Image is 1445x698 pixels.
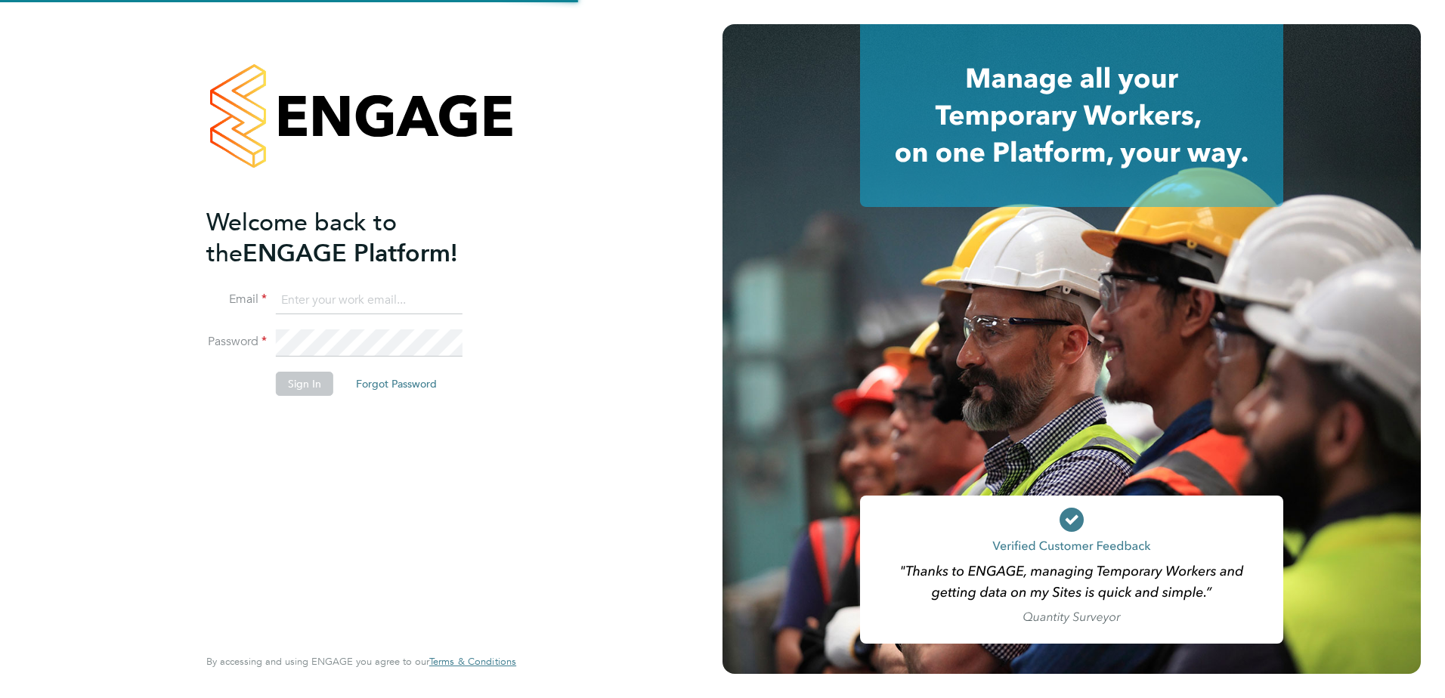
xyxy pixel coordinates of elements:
[206,208,397,268] span: Welcome back to the
[276,372,333,396] button: Sign In
[429,656,516,668] a: Terms & Conditions
[206,655,516,668] span: By accessing and using ENGAGE you agree to our
[206,292,267,307] label: Email
[429,655,516,668] span: Terms & Conditions
[206,334,267,350] label: Password
[276,287,463,314] input: Enter your work email...
[344,372,449,396] button: Forgot Password
[206,207,501,269] h2: ENGAGE Platform!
